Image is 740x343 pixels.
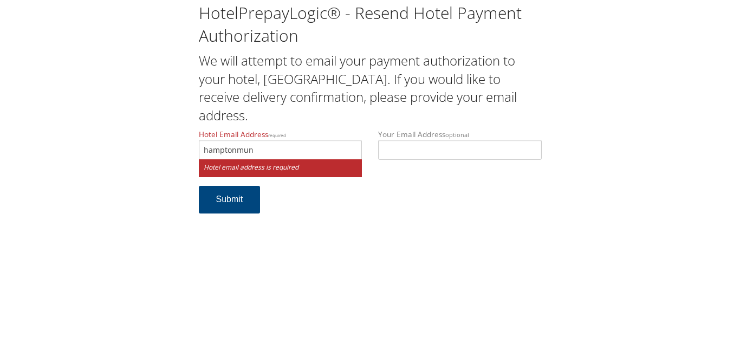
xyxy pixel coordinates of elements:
small: Hotel email address is required [199,159,362,177]
button: Submit [199,186,261,213]
h2: We will attempt to email your payment authorization to your hotel, [GEOGRAPHIC_DATA]. If you woul... [199,51,542,124]
small: optional [445,131,469,139]
input: Hotel Email Addressrequired [199,140,362,160]
label: Hotel Email Address [199,129,362,160]
label: Your Email Address [378,129,542,160]
small: required [268,132,286,138]
h1: HotelPrepayLogic® - Resend Hotel Payment Authorization [199,2,542,47]
input: Your Email Addressoptional [378,140,542,160]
